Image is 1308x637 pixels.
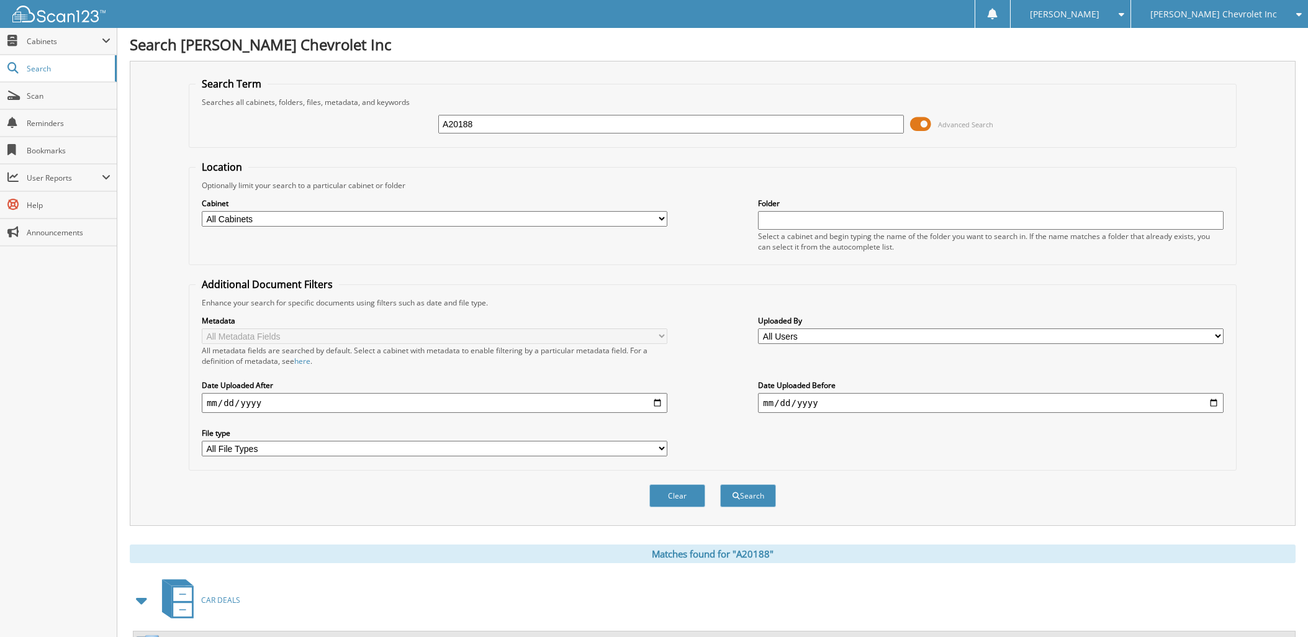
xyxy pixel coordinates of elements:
[202,428,667,438] label: File type
[1030,11,1099,18] span: [PERSON_NAME]
[196,160,248,174] legend: Location
[202,393,667,413] input: start
[1150,11,1277,18] span: [PERSON_NAME] Chevrolet Inc
[294,356,310,366] a: here
[202,315,667,326] label: Metadata
[938,120,993,129] span: Advanced Search
[758,231,1224,252] div: Select a cabinet and begin typing the name of the folder you want to search in. If the name match...
[27,145,111,156] span: Bookmarks
[27,200,111,210] span: Help
[202,345,667,366] div: All metadata fields are searched by default. Select a cabinet with metadata to enable filtering b...
[196,297,1230,308] div: Enhance your search for specific documents using filters such as date and file type.
[196,77,268,91] legend: Search Term
[758,198,1224,209] label: Folder
[649,484,705,507] button: Clear
[758,393,1224,413] input: end
[758,315,1224,326] label: Uploaded By
[202,380,667,391] label: Date Uploaded After
[27,36,102,47] span: Cabinets
[155,576,240,625] a: CAR DEALS
[196,180,1230,191] div: Optionally limit your search to a particular cabinet or folder
[27,227,111,238] span: Announcements
[130,544,1296,563] div: Matches found for "A20188"
[130,34,1296,55] h1: Search [PERSON_NAME] Chevrolet Inc
[12,6,106,22] img: scan123-logo-white.svg
[27,63,109,74] span: Search
[758,380,1224,391] label: Date Uploaded Before
[27,118,111,129] span: Reminders
[196,97,1230,107] div: Searches all cabinets, folders, files, metadata, and keywords
[196,278,339,291] legend: Additional Document Filters
[720,484,776,507] button: Search
[202,198,667,209] label: Cabinet
[27,91,111,101] span: Scan
[201,595,240,605] span: CAR DEALS
[27,173,102,183] span: User Reports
